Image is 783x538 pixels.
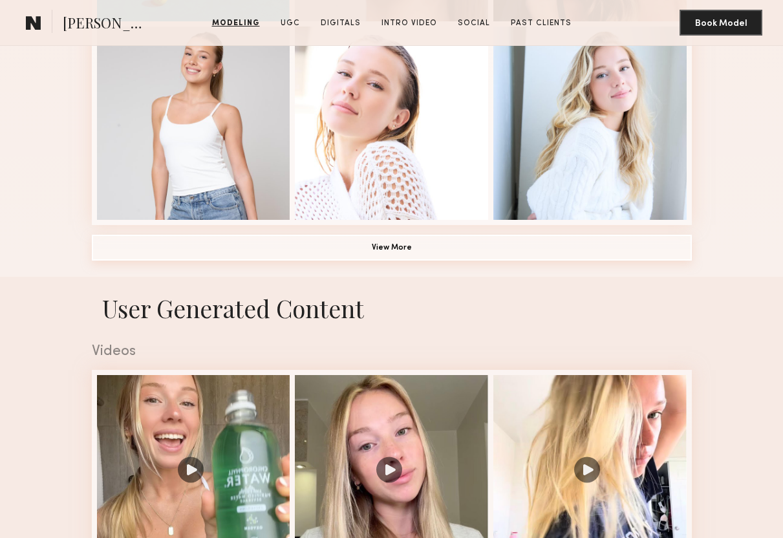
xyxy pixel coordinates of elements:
h1: User Generated Content [81,292,702,324]
a: UGC [275,17,305,29]
a: Social [453,17,495,29]
span: [PERSON_NAME] [63,13,153,36]
a: Past Clients [506,17,577,29]
button: View More [92,235,692,261]
a: Book Model [680,17,762,28]
a: Digitals [316,17,366,29]
a: Modeling [207,17,265,29]
div: Videos [92,344,692,359]
button: Book Model [680,10,762,36]
a: Intro Video [376,17,442,29]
